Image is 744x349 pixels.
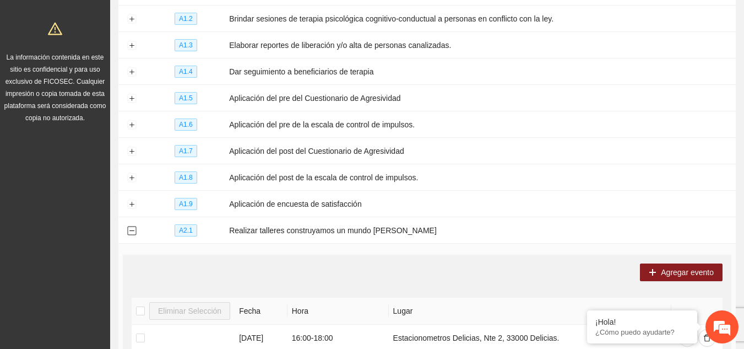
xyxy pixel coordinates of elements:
td: Brindar sesiones de terapia psicológica cognitivo-conductual a personas en conflicto con la ley. [225,6,736,32]
td: Elaborar reportes de liberación y/o alta de personas canalizadas. [225,32,736,58]
button: Expand row [127,68,136,77]
span: A1.9 [175,198,197,210]
button: Expand row [127,15,136,24]
td: Aplicación del post del Cuestionario de Agresividad [225,138,736,164]
th: Lugar [389,298,672,325]
span: A2.1 [175,224,197,237]
span: La información contenida en este sitio es confidencial y para uso exclusivo de FICOSEC. Cualquier... [4,53,106,122]
button: Expand row [127,121,136,130]
div: Minimizar ventana de chat en vivo [181,6,207,32]
button: Collapse row [127,227,136,235]
div: ¡Hola! [595,318,689,326]
td: Aplicación del post de la escala de control de impulsos. [225,164,736,191]
span: warning [48,22,62,36]
div: Chatee con nosotros ahora [57,56,185,71]
th: Hora [287,298,389,325]
span: delete [703,334,711,343]
td: Aplicación del pre del Cuestionario de Agresividad [225,85,736,111]
td: Dar seguimiento a beneficiarios de terapia [225,58,736,85]
button: plusAgregar evento [640,264,723,281]
textarea: Escriba su mensaje y pulse “Intro” [6,232,210,271]
th: Fecha [235,298,287,325]
button: Expand row [127,174,136,182]
td: Realizar talleres construyamos un mundo [PERSON_NAME] [225,217,736,244]
span: A1.4 [175,66,197,78]
td: Aplicación de encuesta de satisfacción [225,191,736,217]
span: plus [649,269,656,277]
span: A1.6 [175,119,197,131]
button: Eliminar Selección [149,302,230,320]
button: Expand row [127,200,136,209]
span: A1.2 [175,13,197,25]
span: Estamos en línea. [64,112,152,224]
button: Expand row [127,41,136,50]
button: Expand row [127,94,136,103]
button: delete [698,329,716,347]
span: A1.7 [175,145,197,157]
span: A1.8 [175,171,197,184]
p: ¿Cómo puedo ayudarte? [595,328,689,336]
span: A1.5 [175,92,197,104]
td: Aplicación del pre de la escala de control de impulsos. [225,111,736,138]
button: Expand row [127,147,136,156]
span: A1.3 [175,39,197,51]
span: Agregar evento [661,266,714,278]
